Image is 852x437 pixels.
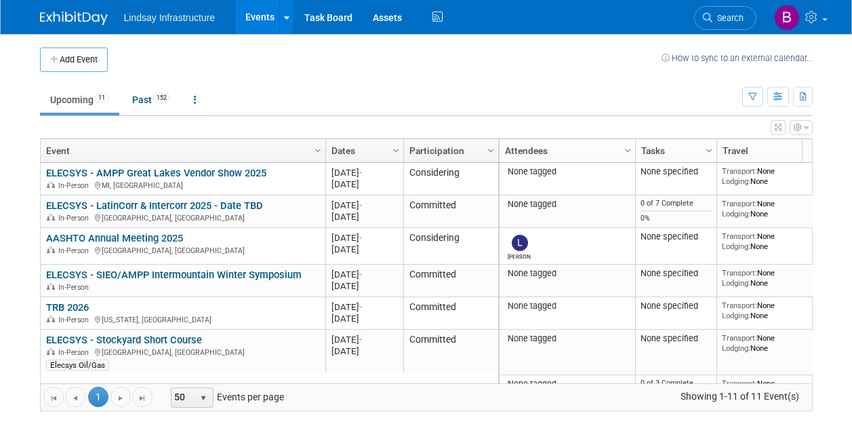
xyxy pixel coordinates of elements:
[641,214,711,223] div: 0%
[702,139,716,159] a: Column Settings
[504,268,630,279] div: None tagged
[46,360,109,370] div: Elecsys Oil/Gas
[331,178,397,190] div: [DATE]
[331,301,397,313] div: [DATE]
[409,139,489,162] a: Participation
[722,268,819,288] div: None None
[58,181,93,190] span: In-Person
[70,393,81,404] span: Go to the previous page
[58,214,93,223] span: In-Person
[46,179,319,191] div: MI, [GEOGRAPHIC_DATA]
[94,93,109,103] span: 11
[504,333,630,344] div: None tagged
[359,302,362,312] span: -
[403,265,498,297] td: Committed
[641,333,711,344] div: None specified
[47,283,55,290] img: In-Person Event
[722,278,750,288] span: Lodging:
[641,139,708,162] a: Tasks
[722,343,750,353] span: Lodging:
[46,334,202,346] a: ELECSYS - Stockyard Short Course
[722,301,757,310] span: Transport:
[359,335,362,345] span: -
[508,251,531,260] div: laura huizinga
[331,199,397,211] div: [DATE]
[722,333,757,343] span: Transport:
[483,139,498,159] a: Column Settings
[403,163,498,195] td: Considering
[46,346,319,358] div: [GEOGRAPHIC_DATA], [GEOGRAPHIC_DATA]
[46,313,319,325] div: [US_STATE], [GEOGRAPHIC_DATA]
[46,301,89,313] a: TRB 2026
[124,12,216,23] span: Lindsay Infrastructure
[47,316,55,322] img: In-Person Event
[331,232,397,244] div: [DATE]
[774,5,800,31] img: Bonny Smith
[58,316,93,324] span: In-Person
[641,301,711,311] div: None specified
[331,139,394,162] a: Dates
[331,167,397,178] div: [DATE]
[403,330,498,375] td: Committed
[694,6,756,30] a: Search
[58,246,93,255] span: In-Person
[504,199,630,210] div: None tagged
[132,387,153,407] a: Go to the last page
[668,387,811,406] span: Showing 1-11 of 11 Event(s)
[620,139,635,159] a: Column Settings
[312,145,323,156] span: Column Settings
[723,139,816,162] a: Travel
[722,209,750,218] span: Lodging:
[47,181,55,188] img: In-Person Event
[171,388,195,407] span: 50
[40,12,108,25] img: ExhibitDay
[722,268,757,278] span: Transport:
[48,393,59,404] span: Go to the first page
[390,145,401,156] span: Column Settings
[46,199,263,212] a: ELECSYS - LatinCorr & Intercorr 2025 - Date TBD
[722,199,757,208] span: Transport:
[622,145,633,156] span: Column Settings
[46,212,319,223] div: [GEOGRAPHIC_DATA], [GEOGRAPHIC_DATA]
[359,269,362,280] span: -
[722,242,750,251] span: Lodging:
[331,334,397,345] div: [DATE]
[403,228,498,265] td: Considering
[153,93,171,103] span: 152
[504,166,630,177] div: None tagged
[46,269,302,281] a: ELECSYS - SIEO/AMPP Intermountain Winter Symposium
[359,233,362,243] span: -
[512,235,528,251] img: laura huizinga
[722,176,750,186] span: Lodging:
[722,333,819,353] div: None None
[65,387,85,407] a: Go to the previous page
[504,301,630,311] div: None tagged
[641,231,711,242] div: None specified
[331,280,397,292] div: [DATE]
[722,379,819,398] div: None None
[504,379,630,389] div: None tagged
[40,47,108,72] button: Add Event
[641,199,711,208] div: 0 of 7 Complete
[722,166,819,186] div: None None
[46,167,266,179] a: ELECSYS - AMPP Great Lakes Vendor Show 2025
[122,87,181,113] a: Past152
[331,244,397,255] div: [DATE]
[47,246,55,253] img: In-Person Event
[58,348,93,357] span: In-Person
[641,268,711,279] div: None specified
[46,232,183,244] a: AASHTO Annual Meeting 2025
[46,244,319,256] div: [GEOGRAPHIC_DATA], [GEOGRAPHIC_DATA]
[110,387,131,407] a: Go to the next page
[403,297,498,330] td: Committed
[331,345,397,357] div: [DATE]
[403,195,498,228] td: Committed
[47,348,55,355] img: In-Person Event
[331,211,397,223] div: [DATE]
[310,139,325,159] a: Column Settings
[722,301,819,320] div: None None
[704,145,714,156] span: Column Settings
[331,313,397,324] div: [DATE]
[198,393,209,404] span: select
[47,214,55,221] img: In-Person Event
